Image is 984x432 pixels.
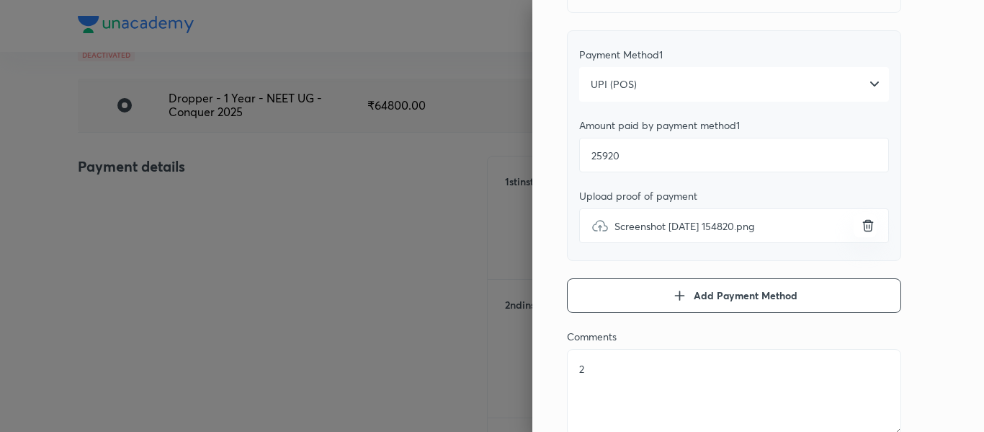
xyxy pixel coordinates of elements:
[579,119,889,132] div: Amount paid by payment method 1
[579,190,889,203] div: Upload proof of payment
[567,330,901,343] div: Comments
[694,288,797,303] span: Add Payment Method
[614,219,754,234] span: Screenshot [DATE] 154820.png
[579,48,889,61] div: Payment Method 1
[579,138,889,172] input: Add amount
[567,278,901,313] button: Add Payment Method
[591,217,609,234] img: upload
[591,77,637,92] span: UPI (POS)
[854,214,877,237] button: uploadScreenshot [DATE] 154820.png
